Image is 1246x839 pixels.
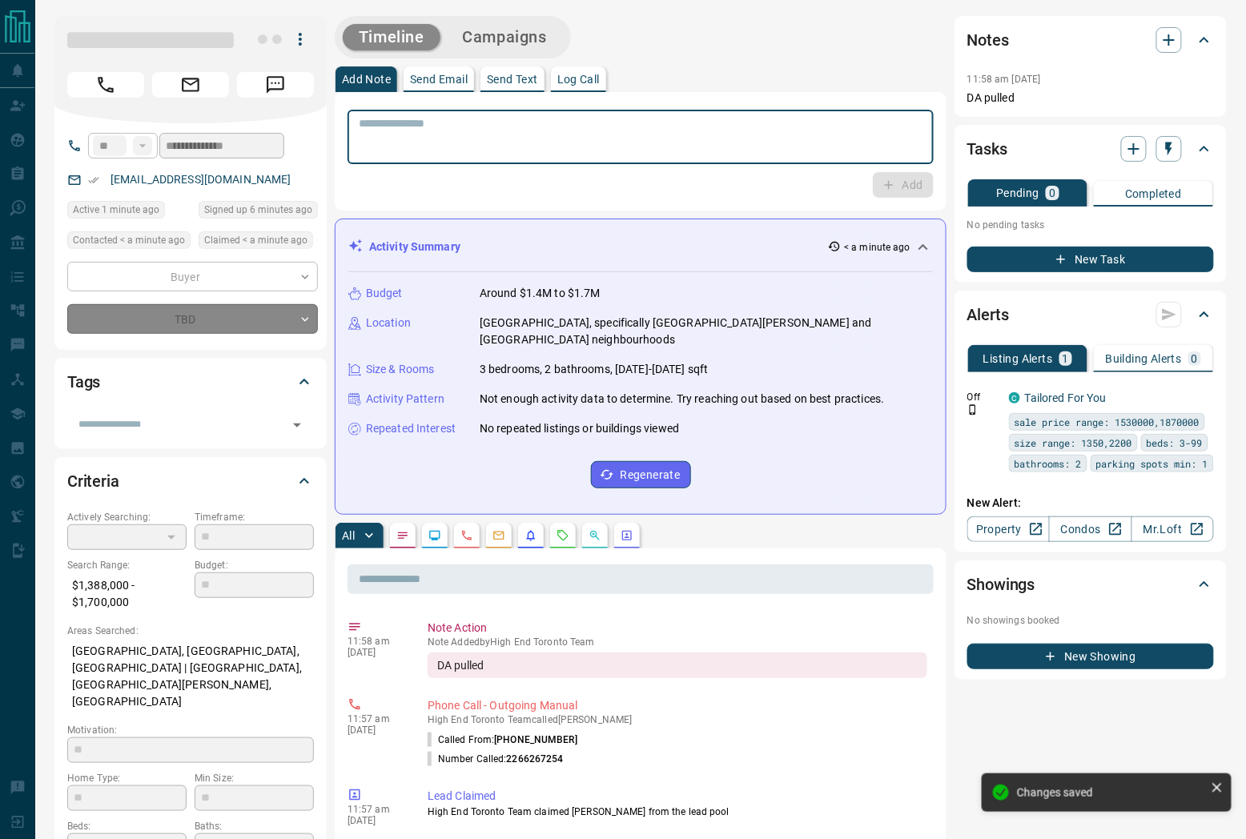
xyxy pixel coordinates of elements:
[88,175,99,186] svg: Email Verified
[557,529,569,542] svg: Requests
[480,420,679,437] p: No repeated listings or buildings viewed
[480,361,709,378] p: 3 bedrooms, 2 bathrooms, [DATE]-[DATE] sqft
[494,734,577,745] span: [PHONE_NUMBER]
[195,510,314,524] p: Timeframe:
[1049,516,1131,542] a: Condos
[67,819,187,833] p: Beds:
[428,733,577,747] p: Called From:
[73,232,185,248] span: Contacted < a minute ago
[967,495,1214,512] p: New Alert:
[73,202,159,218] span: Active 1 minute ago
[967,130,1214,168] div: Tasks
[67,262,318,291] div: Buyer
[1009,392,1020,403] div: condos.ca
[410,74,468,85] p: Send Email
[983,353,1053,364] p: Listing Alerts
[428,805,927,819] p: High End Toronto Team claimed [PERSON_NAME] from the lead pool
[557,74,600,85] p: Log Call
[460,529,473,542] svg: Calls
[1192,353,1198,364] p: 0
[195,558,314,572] p: Budget:
[67,369,100,395] h2: Tags
[67,363,314,401] div: Tags
[348,232,933,262] div: Activity Summary< a minute ago
[67,572,187,616] p: $1,388,000 - $1,700,000
[67,304,318,334] div: TBD
[195,771,314,785] p: Min Size:
[67,468,119,494] h2: Criteria
[348,647,404,658] p: [DATE]
[366,361,435,378] p: Size & Rooms
[348,725,404,736] p: [DATE]
[348,804,404,815] p: 11:57 am
[428,697,927,714] p: Phone Call - Outgoing Manual
[1015,456,1082,472] span: bathrooms: 2
[428,752,564,766] p: Number Called:
[67,723,314,737] p: Motivation:
[967,404,979,415] svg: Push Notification Only
[1025,391,1107,404] a: Tailored For You
[967,302,1009,327] h2: Alerts
[967,136,1007,162] h2: Tasks
[1106,353,1182,364] p: Building Alerts
[591,461,691,488] button: Regenerate
[199,231,318,254] div: Mon Sep 15 2025
[1015,414,1200,430] span: sale price range: 1530000,1870000
[1125,188,1182,199] p: Completed
[67,72,144,98] span: Call
[492,529,505,542] svg: Emails
[844,240,910,255] p: < a minute ago
[343,24,440,50] button: Timeline
[480,391,885,407] p: Not enough activity data to determine. Try reaching out based on best practices.
[67,231,191,254] div: Mon Sep 15 2025
[1147,435,1203,451] span: beds: 3-99
[195,819,314,833] p: Baths:
[487,74,538,85] p: Send Text
[237,72,314,98] span: Message
[366,315,411,331] p: Location
[67,558,187,572] p: Search Range:
[967,90,1214,106] p: DA pulled
[366,420,456,437] p: Repeated Interest
[428,788,927,805] p: Lead Claimed
[342,530,355,541] p: All
[1017,786,1204,799] div: Changes saved
[204,202,312,218] span: Signed up 6 minutes ago
[1131,516,1214,542] a: Mr.Loft
[967,613,1214,628] p: No showings booked
[967,572,1035,597] h2: Showings
[1015,435,1132,451] span: size range: 1350,2200
[396,529,409,542] svg: Notes
[366,285,403,302] p: Budget
[967,644,1214,669] button: New Showing
[967,74,1041,85] p: 11:58 am [DATE]
[428,620,927,636] p: Note Action
[204,232,307,248] span: Claimed < a minute ago
[507,753,564,765] span: 2266267254
[447,24,563,50] button: Campaigns
[1049,187,1055,199] p: 0
[366,391,444,407] p: Activity Pattern
[67,510,187,524] p: Actively Searching:
[967,247,1214,272] button: New Task
[1063,353,1069,364] p: 1
[67,638,314,715] p: [GEOGRAPHIC_DATA], [GEOGRAPHIC_DATA], [GEOGRAPHIC_DATA] | [GEOGRAPHIC_DATA], [GEOGRAPHIC_DATA][PE...
[967,21,1214,59] div: Notes
[152,72,229,98] span: Email
[967,27,1009,53] h2: Notes
[967,390,999,404] p: Off
[342,74,391,85] p: Add Note
[967,516,1050,542] a: Property
[428,529,441,542] svg: Lead Browsing Activity
[967,295,1214,334] div: Alerts
[199,201,318,223] div: Mon Sep 15 2025
[428,636,927,648] p: Note Added by High End Toronto Team
[428,652,927,678] div: DA pulled
[348,636,404,647] p: 11:58 am
[589,529,601,542] svg: Opportunities
[67,201,191,223] div: Mon Sep 15 2025
[480,315,933,348] p: [GEOGRAPHIC_DATA], specifically [GEOGRAPHIC_DATA][PERSON_NAME] and [GEOGRAPHIC_DATA] neighbourhoods
[67,462,314,500] div: Criteria
[67,624,314,638] p: Areas Searched:
[286,414,308,436] button: Open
